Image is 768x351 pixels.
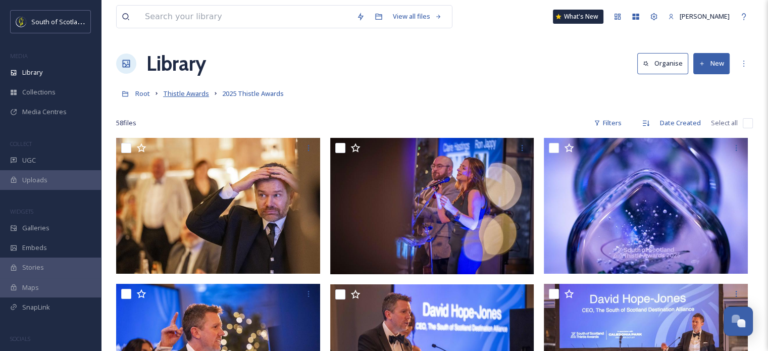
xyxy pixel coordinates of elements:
a: Thistle Awards [163,87,209,99]
a: Library [146,48,206,79]
span: Root [135,89,150,98]
span: MEDIA [10,52,28,60]
img: PW_SSDA Thistle Awards 2025_The Findra Family_pw7_2896.JPG [116,138,320,274]
span: Thistle Awards [163,89,209,98]
a: Root [135,87,150,99]
span: Galleries [22,223,49,233]
div: Date Created [655,113,706,133]
span: SnapLink [22,303,50,312]
button: Open Chat [724,307,753,336]
span: Uploads [22,175,47,185]
a: What's New [553,10,603,24]
div: Filters [589,113,627,133]
span: Library [22,68,42,77]
span: Media Centres [22,107,67,117]
img: PW_SSDA Thistle Awards 2025_The Findra Family_pw7_2799.JPG [330,138,534,274]
span: SOCIALS [10,335,30,342]
span: Collections [22,87,56,97]
a: View all files [388,7,447,26]
a: 2025 Thistle Awards [222,87,284,99]
span: 58 file s [116,118,136,128]
span: Maps [22,283,39,292]
span: WIDGETS [10,208,33,215]
span: UGC [22,156,36,165]
span: Select all [711,118,738,128]
span: South of Scotland Destination Alliance [31,17,146,26]
span: Stories [22,263,44,272]
span: [PERSON_NAME] [680,12,730,21]
input: Search your library [140,6,351,28]
span: 2025 Thistle Awards [222,89,284,98]
img: PW_SSDA Thistle Awards 2025_The Findra Family_pw7_2854.JPG [544,138,748,274]
span: Embeds [22,243,47,253]
img: images.jpeg [16,17,26,27]
button: Organise [637,53,688,74]
span: COLLECT [10,140,32,147]
a: [PERSON_NAME] [663,7,735,26]
button: New [693,53,730,74]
